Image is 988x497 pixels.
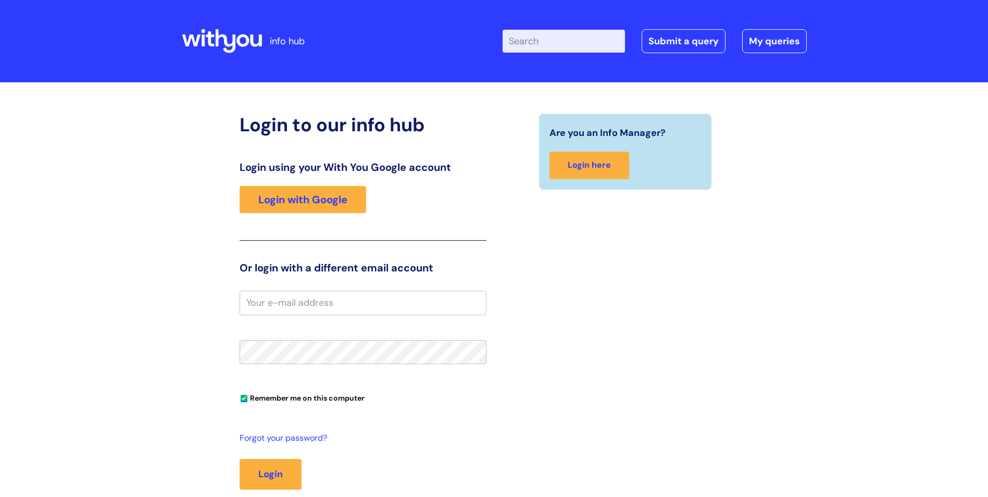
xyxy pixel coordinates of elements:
[240,161,486,173] h3: Login using your With You Google account
[240,186,366,213] a: Login with Google
[549,125,666,141] span: Are you an Info Manager?
[240,114,486,136] h2: Login to our info hub
[270,33,305,49] p: info hub
[549,152,629,179] a: Login here
[742,29,807,53] a: My queries
[240,291,486,315] input: Your e-mail address
[240,391,365,403] label: Remember me on this computer
[642,29,726,53] a: Submit a query
[240,459,302,489] button: Login
[241,395,247,402] input: Remember me on this computer
[240,431,481,446] a: Forgot your password?
[240,389,486,406] div: You can uncheck this option if you're logging in from a shared device
[240,262,486,274] h3: Or login with a different email account
[503,30,625,53] input: Search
